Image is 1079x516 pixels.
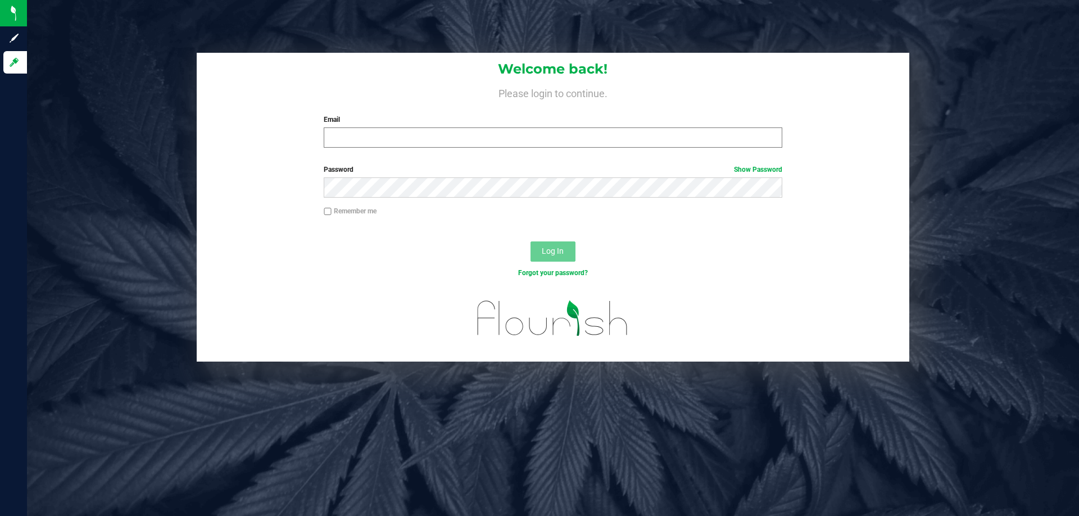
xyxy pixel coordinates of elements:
[518,269,588,277] a: Forgot your password?
[542,246,564,255] span: Log In
[8,57,20,68] inline-svg: Log in
[197,62,909,76] h1: Welcome back!
[464,290,642,347] img: flourish_logo.svg
[324,166,353,173] span: Password
[8,33,20,44] inline-svg: Sign up
[324,115,782,125] label: Email
[324,208,332,216] input: Remember me
[197,85,909,99] h4: Please login to continue.
[734,166,782,173] a: Show Password
[324,206,377,216] label: Remember me
[531,241,575,262] button: Log In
